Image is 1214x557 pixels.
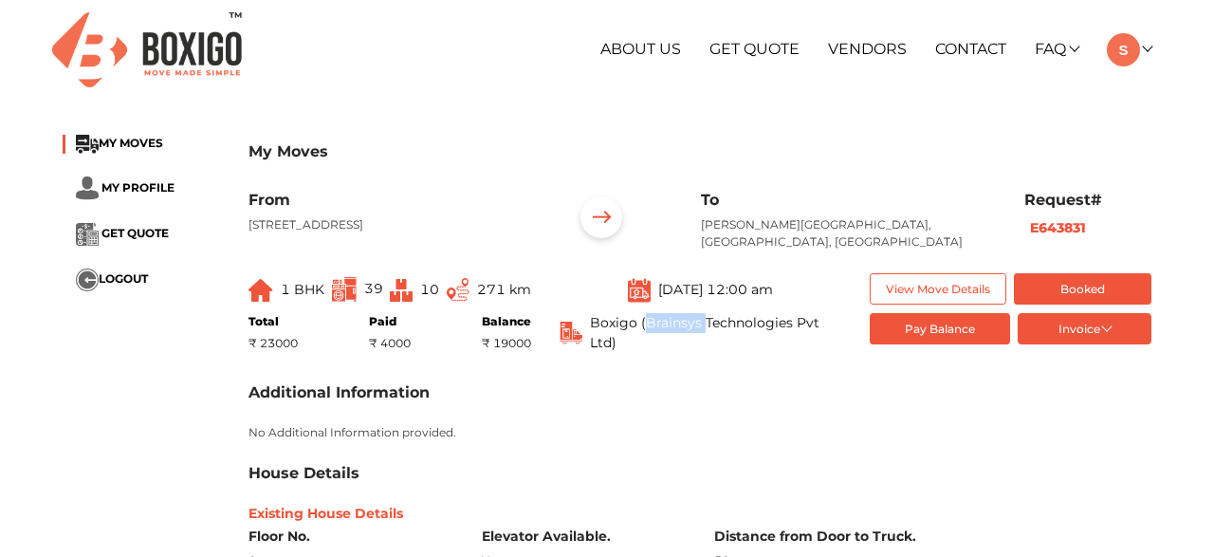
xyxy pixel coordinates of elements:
button: Pay Balance [870,313,1010,344]
div: Total [248,313,298,330]
div: ₹ 19000 [482,335,531,352]
h6: Distance from Door to Truck. [714,529,1151,545]
a: ... GET QUOTE [76,226,169,240]
span: [DATE] 12:00 am [658,280,773,297]
button: View Move Details [870,273,1007,305]
h3: House Details [248,464,359,482]
img: ... [628,277,651,303]
p: [STREET_ADDRESS] [248,216,543,233]
img: ... [572,191,631,250]
h6: To [701,191,996,209]
h6: From [248,191,543,209]
span: MY MOVES [99,136,163,150]
div: ₹ 23000 [248,335,298,352]
button: Booked [1014,273,1151,305]
img: ... [76,176,99,200]
h6: Existing House Details [248,506,1150,522]
img: ... [76,269,99,291]
a: Get Quote [709,40,800,58]
span: 271 km [477,281,531,298]
h6: Floor No. [248,529,452,545]
a: Vendors [828,40,907,58]
button: E643831 [1024,217,1092,239]
span: 10 [420,281,439,298]
img: ... [560,322,582,344]
img: ... [390,279,413,302]
div: Balance [482,313,531,330]
p: [PERSON_NAME][GEOGRAPHIC_DATA], [GEOGRAPHIC_DATA], [GEOGRAPHIC_DATA] [701,216,996,251]
a: ...MY MOVES [76,136,163,150]
b: E643831 [1030,219,1086,236]
button: ...LOGOUT [76,269,148,291]
img: ... [447,278,469,302]
span: MY PROFILE [101,180,175,195]
div: ₹ 4000 [369,335,411,352]
span: Boxigo (Brainsys Technologies Pvt Ltd) [590,313,841,353]
p: No Additional Information provided. [248,424,1150,441]
a: FAQ [1035,40,1077,58]
span: GET QUOTE [101,226,169,240]
img: ... [332,277,357,302]
a: Contact [935,40,1006,58]
span: 1 BHK [281,281,324,298]
button: Invoice [1018,313,1151,344]
div: Paid [369,313,411,330]
a: About Us [600,40,681,58]
a: ... MY PROFILE [76,180,175,195]
img: ... [76,135,99,154]
img: ... [76,223,99,246]
img: Boxigo [52,12,242,87]
h6: Elevator Available. [482,529,686,545]
h3: My Moves [248,142,1150,160]
h3: Additional Information [248,383,430,401]
span: 39 [364,280,383,297]
img: ... [248,279,273,302]
span: LOGOUT [99,271,148,286]
h6: Request# [1024,191,1151,209]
